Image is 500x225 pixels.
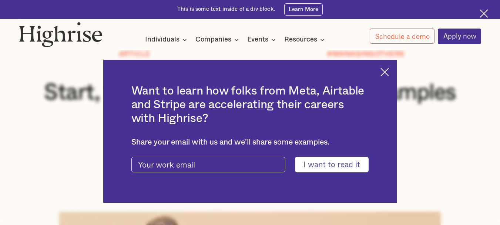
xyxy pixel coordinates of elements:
[247,35,268,44] div: Events
[284,3,323,16] a: Learn More
[131,157,285,172] input: Your work email
[195,35,231,44] div: Companies
[131,157,369,172] form: current-ascender-blog-article-modal-form
[145,35,189,44] div: Individuals
[195,35,241,44] div: Companies
[177,6,275,13] div: This is some text inside of a div block.
[247,35,278,44] div: Events
[284,35,327,44] div: Resources
[131,85,369,125] h2: Want to learn how folks from Meta, Airtable and Stripe are accelerating their careers with Highrise?
[19,22,103,47] img: Highrise logo
[438,29,481,44] a: Apply now
[145,35,179,44] div: Individuals
[370,29,435,44] a: Schedule a demo
[480,9,488,18] img: Cross icon
[295,157,369,172] input: I want to read it
[380,68,389,76] img: Cross icon
[284,35,317,44] div: Resources
[131,138,369,147] div: Share your email with us and we'll share some examples.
